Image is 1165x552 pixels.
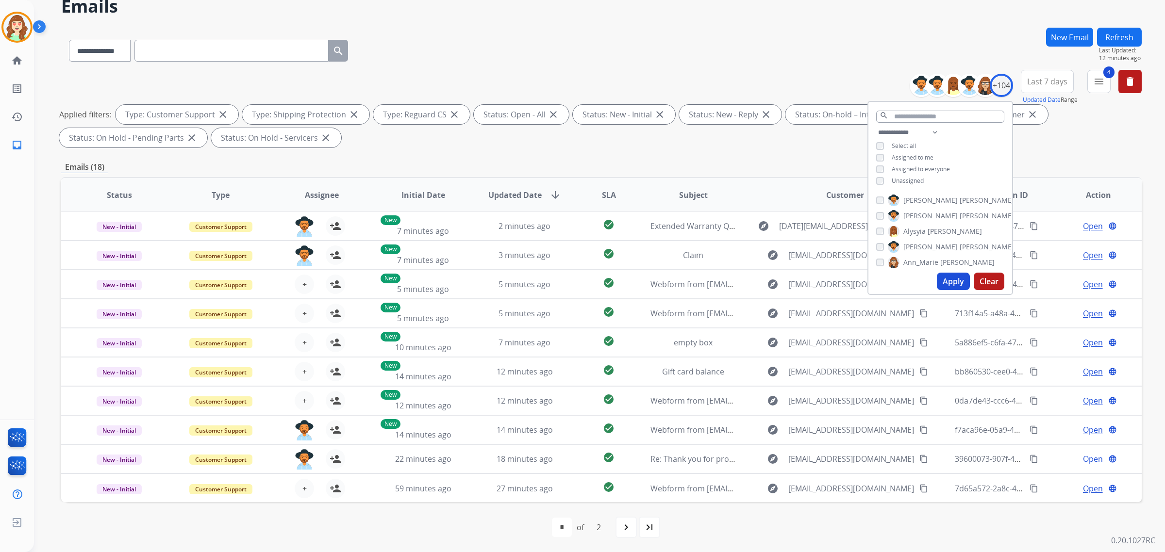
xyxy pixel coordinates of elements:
[302,278,307,290] span: +
[373,105,470,124] div: Type: Reguard CS
[955,424,1098,435] span: f7aca96e-05a9-4092-af82-28badc821a9f
[1083,220,1103,232] span: Open
[499,308,550,319] span: 5 minutes ago
[11,139,23,151] mat-icon: inbox
[305,189,339,201] span: Assignee
[59,109,112,120] p: Applied filters:
[1030,309,1038,318] mat-icon: content_copy
[919,396,928,405] mat-icon: content_copy
[955,308,1100,319] span: 713f14a5-a48a-4674-a4fa-e0c1b82504a5
[499,279,550,290] span: 5 minutes ago
[603,422,615,434] mat-icon: check_circle
[903,242,958,252] span: [PERSON_NAME]
[97,455,142,465] span: New - Initial
[189,455,252,465] span: Customer Support
[381,244,400,254] p: New
[788,483,914,494] span: [EMAIL_ADDRESS][DOMAIN_NAME]
[650,424,870,435] span: Webform from [EMAIL_ADDRESS][DOMAIN_NAME] on [DATE]
[381,419,400,429] p: New
[1103,66,1115,78] span: 4
[1083,483,1103,494] span: Open
[395,342,451,353] span: 10 minutes ago
[955,366,1105,377] span: bb860530-cee0-4263-9a99-53d630863009
[381,274,400,283] p: New
[395,400,451,411] span: 12 minutes ago
[189,396,252,406] span: Customer Support
[97,396,142,406] span: New - Initial
[903,211,958,221] span: [PERSON_NAME]
[1083,308,1103,319] span: Open
[779,220,923,232] span: [DATE][EMAIL_ADDRESS][DOMAIN_NAME]
[217,109,229,120] mat-icon: close
[1030,222,1038,230] mat-icon: content_copy
[295,245,314,266] img: agent-avatar
[674,337,713,348] span: empty box
[107,189,132,201] span: Status
[903,227,926,236] span: Alysyia
[295,275,314,294] button: +
[295,479,314,498] button: +
[295,420,314,440] img: agent-avatar
[189,425,252,436] span: Customer Support
[1083,453,1103,465] span: Open
[650,279,870,290] span: Webform from [EMAIL_ADDRESS][DOMAIN_NAME] on [DATE]
[880,111,888,120] mat-icon: search
[330,424,341,436] mat-icon: person_add
[97,280,142,290] span: New - Initial
[548,109,559,120] mat-icon: close
[650,308,870,319] span: Webform from [EMAIL_ADDRESS][DOMAIN_NAME] on [DATE]
[295,216,314,237] img: agent-avatar
[650,483,870,494] span: Webform from [EMAIL_ADDRESS][DOMAIN_NAME] on [DATE]
[97,251,142,261] span: New - Initial
[960,242,1014,252] span: [PERSON_NAME]
[189,222,252,232] span: Customer Support
[788,424,914,436] span: [EMAIL_ADDRESS][DOMAIN_NAME]
[1083,395,1103,406] span: Open
[1027,80,1067,83] span: Last 7 days
[679,105,782,124] div: Status: New - Reply
[211,128,341,147] div: Status: On Hold - Servicers
[212,189,230,201] span: Type
[767,366,779,377] mat-icon: explore
[603,248,615,260] mat-icon: check_circle
[397,226,449,236] span: 7 minutes ago
[295,333,314,352] button: +
[333,45,344,57] mat-icon: search
[497,366,553,377] span: 12 minutes ago
[330,249,341,261] mat-icon: person_add
[1030,367,1038,376] mat-icon: content_copy
[1083,249,1103,261] span: Open
[549,189,561,201] mat-icon: arrow_downward
[381,390,400,400] p: New
[1108,484,1117,493] mat-icon: language
[1108,309,1117,318] mat-icon: language
[1108,280,1117,289] mat-icon: language
[767,483,779,494] mat-icon: explore
[1027,109,1038,120] mat-icon: close
[955,454,1103,464] span: 39600073-907f-4b29-988a-e232ec8d4e35
[330,366,341,377] mat-icon: person_add
[189,484,252,494] span: Customer Support
[397,255,449,265] span: 7 minutes ago
[1030,484,1038,493] mat-icon: content_copy
[488,189,542,201] span: Updated Date
[767,453,779,465] mat-icon: explore
[449,109,460,120] mat-icon: close
[903,195,958,205] span: [PERSON_NAME]
[788,395,914,406] span: [EMAIL_ADDRESS][DOMAIN_NAME]
[919,455,928,463] mat-icon: content_copy
[892,177,924,185] span: Unassigned
[61,161,108,173] p: Emails (18)
[11,83,23,95] mat-icon: list_alt
[1083,424,1103,436] span: Open
[650,454,856,464] span: Re: Thank you for protecting your Rooms To Go product
[1046,28,1093,47] button: New Email
[1093,76,1105,87] mat-icon: menu
[919,367,928,376] mat-icon: content_copy
[788,278,914,290] span: [EMAIL_ADDRESS][DOMAIN_NAME]
[940,258,995,267] span: [PERSON_NAME]
[937,273,970,290] button: Apply
[397,313,449,324] span: 5 minutes ago
[683,250,703,260] span: Claim
[1108,455,1117,463] mat-icon: language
